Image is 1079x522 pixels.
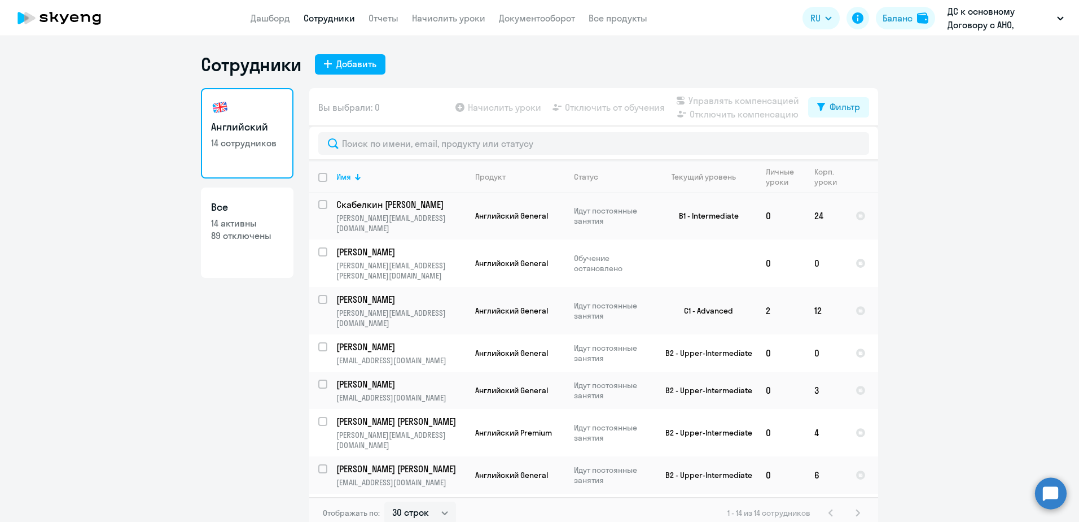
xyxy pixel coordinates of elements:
[574,465,651,485] p: Идут постоянные занятия
[574,423,651,443] p: Идут постоянные занятия
[475,211,548,221] span: Английский General
[652,334,757,372] td: B2 - Upper-Intermediate
[336,355,466,366] p: [EMAIL_ADDRESS][DOMAIN_NAME]
[574,172,651,182] div: Статус
[475,306,548,316] span: Английский General
[475,428,552,438] span: Английский Premium
[369,12,398,24] a: Отчеты
[757,287,805,334] td: 2
[652,409,757,456] td: B2 - Upper-Intermediate
[336,172,351,182] div: Имя
[574,301,651,321] p: Идут постоянные занятия
[810,11,821,25] span: RU
[336,198,466,211] a: Скабелкин [PERSON_NAME]
[412,12,485,24] a: Начислить уроки
[211,137,283,149] p: 14 сотрудников
[814,167,846,187] div: Корп. уроки
[757,240,805,287] td: 0
[211,200,283,215] h3: Все
[805,240,846,287] td: 0
[336,341,464,353] p: [PERSON_NAME]
[336,378,464,390] p: [PERSON_NAME]
[336,246,466,258] a: [PERSON_NAME]
[211,217,283,229] p: 14 активны
[201,88,293,179] a: Английский14 сотрудников
[336,213,466,233] p: [PERSON_NAME][EMAIL_ADDRESS][DOMAIN_NAME]
[805,334,846,372] td: 0
[211,120,283,134] h3: Английский
[661,172,756,182] div: Текущий уровень
[808,97,869,118] button: Фильтр
[336,172,466,182] div: Имя
[336,415,466,428] a: [PERSON_NAME] [PERSON_NAME]
[766,167,795,187] div: Личные уроки
[883,11,913,25] div: Баланс
[757,372,805,409] td: 0
[805,409,846,456] td: 4
[805,456,846,494] td: 6
[336,393,466,403] p: [EMAIL_ADDRESS][DOMAIN_NAME]
[475,258,548,268] span: Английский General
[475,172,564,182] div: Продукт
[574,172,598,182] div: Статус
[336,378,466,390] a: [PERSON_NAME]
[805,372,846,409] td: 3
[201,53,301,76] h1: Сотрудники
[574,253,651,273] p: Обучение остановлено
[336,463,466,475] a: [PERSON_NAME] [PERSON_NAME]
[574,380,651,401] p: Идут постоянные занятия
[251,12,290,24] a: Дашборд
[727,508,810,518] span: 1 - 14 из 14 сотрудников
[805,287,846,334] td: 12
[475,172,506,182] div: Продукт
[757,409,805,456] td: 0
[336,198,464,211] p: Скабелкин [PERSON_NAME]
[652,456,757,494] td: B2 - Upper-Intermediate
[757,192,805,240] td: 0
[574,206,651,226] p: Идут постоянные занятия
[574,343,651,363] p: Идут постоянные занятия
[589,12,647,24] a: Все продукты
[766,167,805,187] div: Личные уроки
[318,101,380,114] span: Вы выбрали: 0
[201,188,293,278] a: Все14 активны89 отключены
[318,132,869,155] input: Поиск по имени, email, продукту или статусу
[757,334,805,372] td: 0
[336,246,464,258] p: [PERSON_NAME]
[336,341,466,353] a: [PERSON_NAME]
[499,12,575,24] a: Документооборот
[652,372,757,409] td: B2 - Upper-Intermediate
[336,260,466,281] p: [PERSON_NAME][EMAIL_ADDRESS][PERSON_NAME][DOMAIN_NAME]
[652,192,757,240] td: B1 - Intermediate
[475,385,548,395] span: Английский General
[336,293,466,306] a: [PERSON_NAME]
[672,172,736,182] div: Текущий уровень
[336,293,464,306] p: [PERSON_NAME]
[336,415,464,428] p: [PERSON_NAME] [PERSON_NAME]
[336,477,466,488] p: [EMAIL_ADDRESS][DOMAIN_NAME]
[211,229,283,242] p: 89 отключены
[336,57,376,71] div: Добавить
[948,5,1052,32] p: ДС к основному Договору с АНО, ХАЙДЕЛЬБЕРГЦЕМЕНТ РУС, ООО
[814,167,837,187] div: Корп. уроки
[336,430,466,450] p: [PERSON_NAME][EMAIL_ADDRESS][DOMAIN_NAME]
[211,98,229,116] img: english
[652,287,757,334] td: C1 - Advanced
[475,348,548,358] span: Английский General
[917,12,928,24] img: balance
[475,470,548,480] span: Английский General
[802,7,840,29] button: RU
[304,12,355,24] a: Сотрудники
[323,508,380,518] span: Отображать по:
[805,192,846,240] td: 24
[757,456,805,494] td: 0
[336,463,464,475] p: [PERSON_NAME] [PERSON_NAME]
[336,308,466,328] p: [PERSON_NAME][EMAIL_ADDRESS][DOMAIN_NAME]
[876,7,935,29] button: Балансbalance
[942,5,1069,32] button: ДС к основному Договору с АНО, ХАЙДЕЛЬБЕРГЦЕМЕНТ РУС, ООО
[830,100,860,114] div: Фильтр
[315,54,385,75] button: Добавить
